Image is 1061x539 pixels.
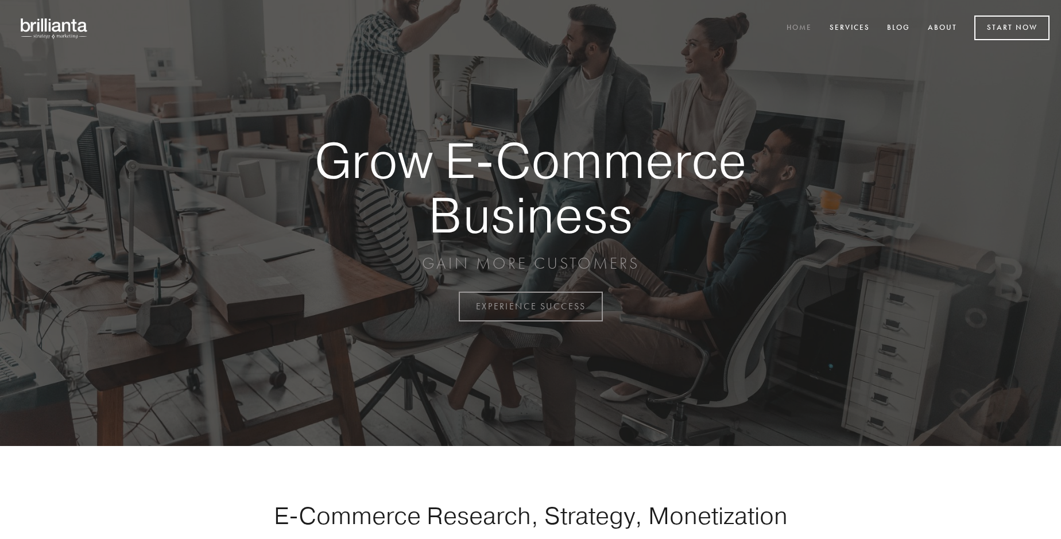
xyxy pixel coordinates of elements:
a: Blog [880,19,917,38]
a: Start Now [974,15,1050,40]
a: About [920,19,965,38]
img: brillianta - research, strategy, marketing [11,11,98,45]
strong: Grow E-Commerce Business [274,133,787,242]
p: GAIN MORE CUSTOMERS [274,253,787,274]
a: Home [779,19,819,38]
a: Services [822,19,877,38]
a: EXPERIENCE SUCCESS [459,292,603,321]
h1: E-Commerce Research, Strategy, Monetization [238,501,823,530]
